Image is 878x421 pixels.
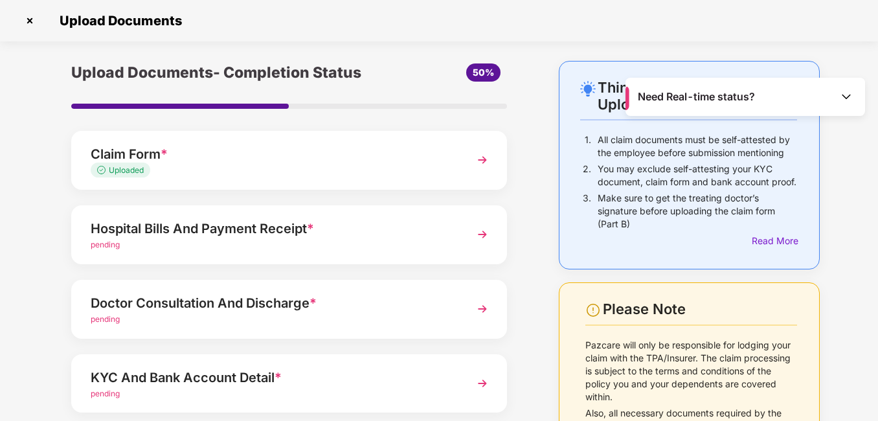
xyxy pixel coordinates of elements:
[585,133,591,159] p: 1.
[91,218,454,239] div: Hospital Bills And Payment Receipt
[91,240,120,249] span: pending
[598,192,797,231] p: Make sure to get the treating doctor’s signature before uploading the claim form (Part B)
[91,367,454,388] div: KYC And Bank Account Detail
[109,165,144,175] span: Uploaded
[91,389,120,398] span: pending
[598,163,797,188] p: You may exclude self-attesting your KYC document, claim form and bank account proof.
[585,339,798,404] p: Pazcare will only be responsible for lodging your claim with the TPA/Insurer. The claim processin...
[603,301,797,318] div: Please Note
[473,67,494,78] span: 50%
[91,144,454,165] div: Claim Form
[583,163,591,188] p: 2.
[471,297,494,321] img: svg+xml;base64,PHN2ZyBpZD0iTmV4dCIgeG1sbnM9Imh0dHA6Ly93d3cudzMub3JnLzIwMDAvc3ZnIiB3aWR0aD0iMzYiIG...
[840,90,853,103] img: Toggle Icon
[583,192,591,231] p: 3.
[638,90,755,104] span: Need Real-time status?
[471,148,494,172] img: svg+xml;base64,PHN2ZyBpZD0iTmV4dCIgeG1sbnM9Imh0dHA6Ly93d3cudzMub3JnLzIwMDAvc3ZnIiB3aWR0aD0iMzYiIG...
[91,314,120,324] span: pending
[19,10,40,31] img: svg+xml;base64,PHN2ZyBpZD0iQ3Jvc3MtMzJ4MzIiIHhtbG5zPSJodHRwOi8vd3d3LnczLm9yZy8yMDAwL3N2ZyIgd2lkdG...
[91,293,454,313] div: Doctor Consultation And Discharge
[471,223,494,246] img: svg+xml;base64,PHN2ZyBpZD0iTmV4dCIgeG1sbnM9Imh0dHA6Ly93d3cudzMub3JnLzIwMDAvc3ZnIiB3aWR0aD0iMzYiIG...
[97,166,109,174] img: svg+xml;base64,PHN2ZyB4bWxucz0iaHR0cDovL3d3dy53My5vcmcvMjAwMC9zdmciIHdpZHRoPSIxMy4zMzMiIGhlaWdodD...
[580,81,596,97] img: svg+xml;base64,PHN2ZyB4bWxucz0iaHR0cDovL3d3dy53My5vcmcvMjAwMC9zdmciIHdpZHRoPSIyNC4wOTMiIGhlaWdodD...
[585,302,601,318] img: svg+xml;base64,PHN2ZyBpZD0iV2FybmluZ18tXzI0eDI0IiBkYXRhLW5hbWU9Ildhcm5pbmcgLSAyNHgyNCIgeG1sbnM9Im...
[71,61,361,84] div: Upload Documents- Completion Status
[598,133,797,159] p: All claim documents must be self-attested by the employee before submission mentioning
[471,372,494,395] img: svg+xml;base64,PHN2ZyBpZD0iTmV4dCIgeG1sbnM9Imh0dHA6Ly93d3cudzMub3JnLzIwMDAvc3ZnIiB3aWR0aD0iMzYiIG...
[598,79,797,113] div: Things to Note While Uploading Claim Documents
[47,13,188,28] span: Upload Documents
[752,234,797,248] div: Read More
